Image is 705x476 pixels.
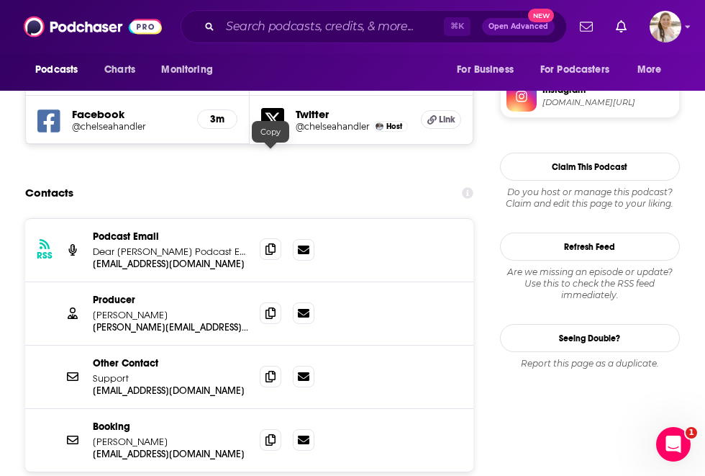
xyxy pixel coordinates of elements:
span: Host [386,122,402,131]
button: Show profile menu [650,11,681,42]
h5: 3m [209,113,225,125]
span: ⌘ K [444,17,470,36]
button: open menu [447,56,532,84]
iframe: Intercom live chat [656,427,691,462]
p: Support [93,372,248,385]
span: Open Advanced [488,23,548,30]
h2: Contacts [25,179,73,207]
button: Refresh Feed [500,233,680,261]
img: Chelsea Handler [376,122,383,130]
input: Search podcasts, credits, & more... [220,15,444,38]
span: New [528,9,554,22]
span: 1 [686,427,697,439]
p: Other Contact [93,357,248,369]
img: Podchaser - Follow, Share and Rate Podcasts [24,13,162,40]
a: @chelseahandler [296,121,370,132]
p: Dear [PERSON_NAME] Podcast Email [93,246,248,258]
span: Logged in as acquavie [650,11,681,42]
p: Podcast Email [93,230,248,243]
span: For Podcasters [540,60,609,80]
div: Are we missing an episode or update? Use this to check the RSS feed immediately. [500,266,680,301]
span: instagram.com/chelseahandler [542,97,673,108]
p: [EMAIL_ADDRESS][DOMAIN_NAME] [93,385,248,397]
span: Link [439,114,455,125]
button: open menu [25,56,96,84]
button: open menu [531,56,630,84]
div: Search podcasts, credits, & more... [181,10,567,43]
a: Show notifications dropdown [610,14,632,39]
p: [PERSON_NAME][EMAIL_ADDRESS][DOMAIN_NAME] [93,321,248,333]
span: Charts [104,60,135,80]
div: Claim and edit this page to your liking. [500,187,680,210]
span: For Business [457,60,514,80]
p: Booking [93,421,248,433]
span: Podcasts [35,60,78,80]
span: More [637,60,662,80]
button: open menu [627,56,680,84]
h5: Facebook [72,107,186,121]
a: Instagram[DOMAIN_NAME][URL] [506,81,673,112]
button: Claim This Podcast [500,153,680,181]
p: [EMAIL_ADDRESS][DOMAIN_NAME] [93,258,248,270]
div: Report this page as a duplicate. [500,358,680,369]
a: Seeing Double? [500,324,680,352]
span: Monitoring [161,60,212,80]
button: open menu [151,56,231,84]
p: Producer [93,294,248,306]
p: [EMAIL_ADDRESS][DOMAIN_NAME] [93,448,248,460]
a: Show notifications dropdown [574,14,599,39]
a: Charts [95,56,144,84]
h3: RSS [37,250,53,261]
span: Do you host or manage this podcast? [500,187,680,198]
p: [PERSON_NAME] [93,436,248,448]
a: @chelseahandler [72,121,186,132]
h5: @chelseahandler [72,121,176,132]
button: Open AdvancedNew [482,18,555,35]
p: [PERSON_NAME] [93,309,248,321]
a: Link [421,110,461,129]
h5: Twitter [296,107,410,121]
div: Copy [252,121,289,143]
img: User Profile [650,11,681,42]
